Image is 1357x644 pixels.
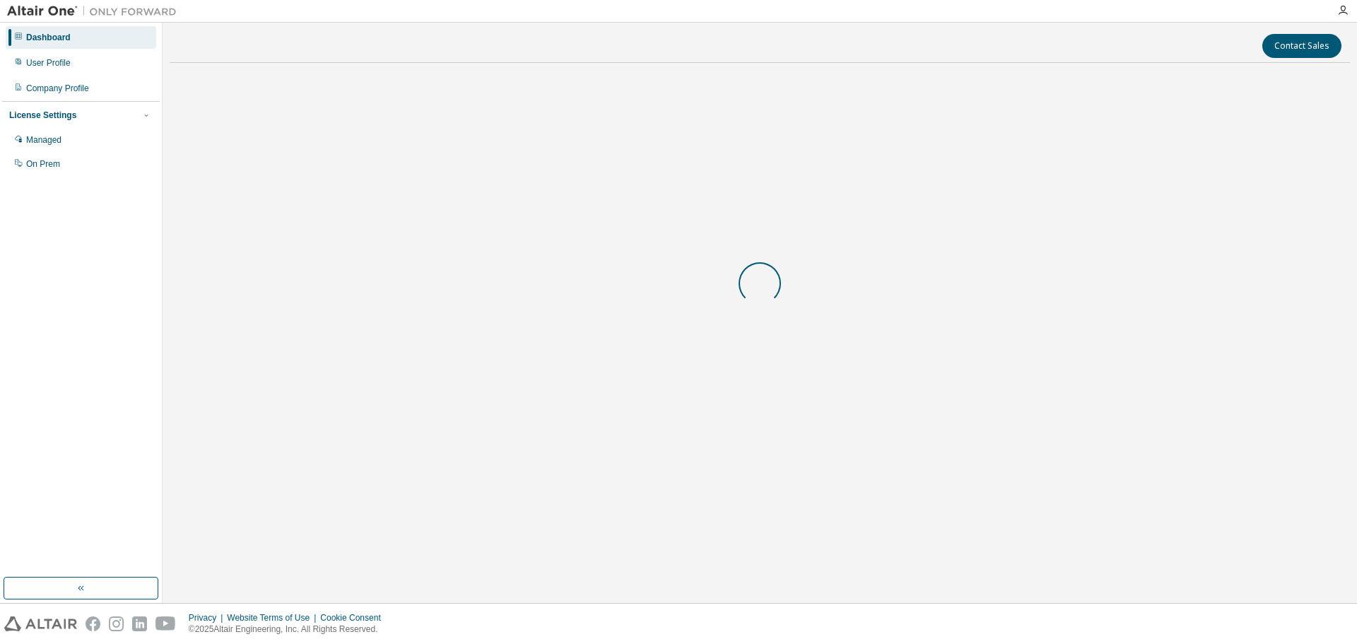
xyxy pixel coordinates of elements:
img: instagram.svg [109,616,124,631]
div: Managed [26,134,61,146]
img: altair_logo.svg [4,616,77,631]
div: License Settings [9,110,76,121]
div: Website Terms of Use [227,612,320,623]
img: youtube.svg [155,616,176,631]
div: Privacy [189,612,227,623]
img: linkedin.svg [132,616,147,631]
div: Cookie Consent [320,612,389,623]
button: Contact Sales [1262,34,1341,58]
img: facebook.svg [86,616,100,631]
div: On Prem [26,158,60,170]
div: Dashboard [26,32,71,43]
img: Altair One [7,4,184,18]
div: User Profile [26,57,71,69]
p: © 2025 Altair Engineering, Inc. All Rights Reserved. [189,623,389,636]
div: Company Profile [26,83,89,94]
